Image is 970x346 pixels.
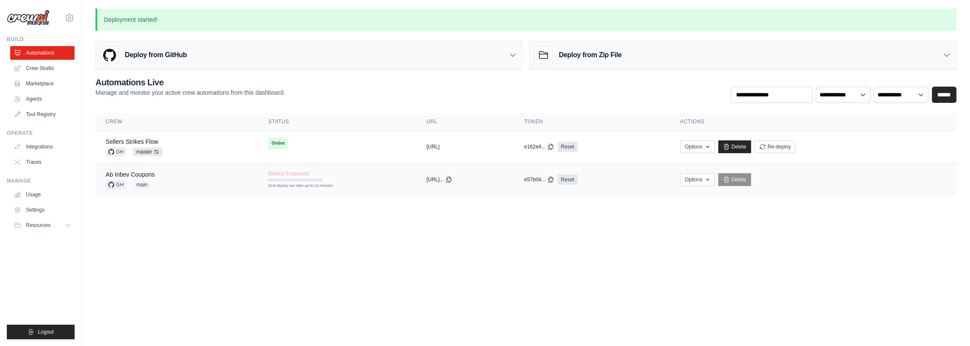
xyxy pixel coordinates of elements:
h3: Deploy from GitHub [125,50,187,60]
a: Reset [557,174,577,185]
img: GitHub Logo [101,47,118,64]
a: Traces [10,155,75,169]
a: Settings [10,203,75,217]
span: Online [268,137,288,149]
div: Build [7,36,75,43]
h2: Automations Live [95,76,285,88]
a: Marketplace [10,77,75,90]
button: Options [680,173,715,186]
button: Options [680,140,715,153]
div: First deploy can take up to 10 minutes [268,183,323,189]
a: Reset [557,142,577,152]
th: URL [416,113,514,131]
a: Integrations [10,140,75,154]
a: Delete [718,140,751,153]
div: Operate [7,130,75,137]
span: master [133,148,162,156]
th: Actions [670,113,956,131]
h3: Deploy from Zip File [559,50,621,60]
button: Re-deploy [754,140,796,153]
a: Sellers Strikes Flow [106,138,158,145]
button: Logout [7,325,75,339]
a: Automations [10,46,75,60]
button: e162e4... [524,143,554,150]
span: GH [106,180,126,189]
p: Manage and monitor your active crew automations from this dashboard. [95,88,285,97]
button: e57b04... [524,176,554,183]
span: Resources [26,222,50,229]
a: Usage [10,188,75,201]
div: Manage [7,177,75,184]
span: Deploy Enqueued [268,170,309,177]
span: Logout [38,329,54,335]
th: Crew [95,113,258,131]
p: Deployment started! [95,9,956,31]
a: Agents [10,92,75,106]
a: Crew Studio [10,61,75,75]
a: Delete [718,173,751,186]
button: Resources [10,218,75,232]
a: Tool Registry [10,108,75,121]
span: main [133,180,151,189]
span: GH [106,148,126,156]
a: Ab Inbev Coupons [106,171,155,178]
th: Status [258,113,416,131]
img: Logo [7,10,49,26]
th: Token [514,113,670,131]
